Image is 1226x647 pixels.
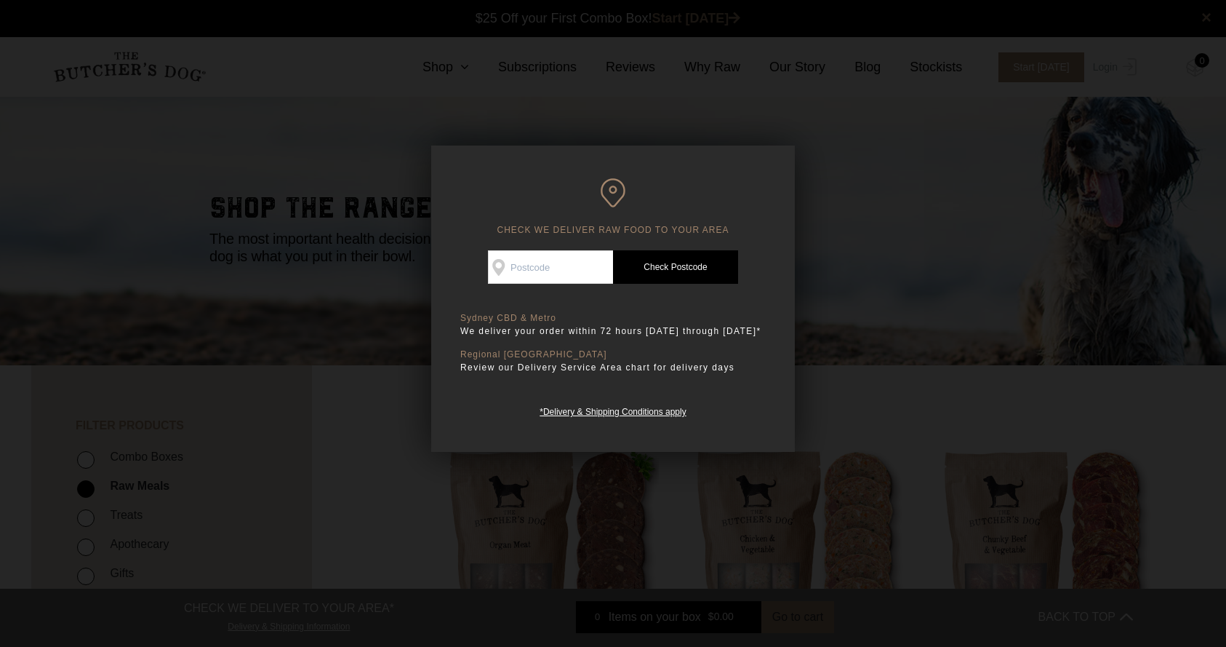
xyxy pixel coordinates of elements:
h6: CHECK WE DELIVER RAW FOOD TO YOUR AREA [460,178,766,236]
p: Regional [GEOGRAPHIC_DATA] [460,349,766,360]
a: Check Postcode [613,250,738,284]
p: Sydney CBD & Metro [460,313,766,324]
p: We deliver your order within 72 hours [DATE] through [DATE]* [460,324,766,338]
a: *Delivery & Shipping Conditions apply [540,403,686,417]
p: Review our Delivery Service Area chart for delivery days [460,360,766,375]
input: Postcode [488,250,613,284]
